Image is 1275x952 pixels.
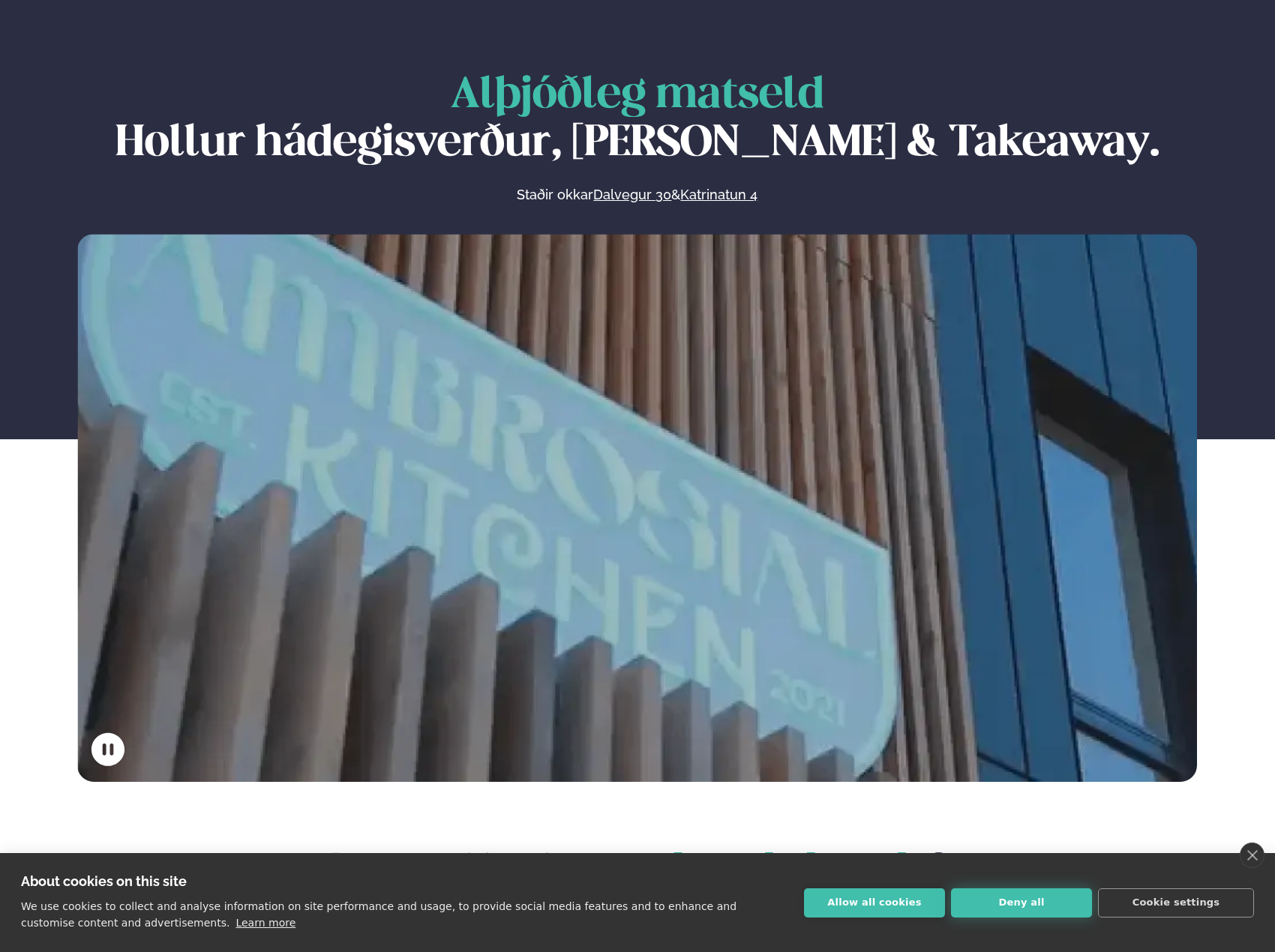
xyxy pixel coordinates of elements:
a: Katrinatun 4 [680,186,757,204]
a: Learn more [235,917,295,929]
a: close [1240,843,1264,868]
button: Allow all cookies [804,888,945,918]
strong: About cookies on this site [21,873,187,889]
h2: Matseðill vikunnar [367,842,907,891]
a: Dalvegur 30 [593,186,671,204]
button: Cookie settings [1098,888,1254,918]
p: Staðir okkar & [354,186,921,204]
p: We use cookies to collect and analyse information on site performance and usage, to provide socia... [21,900,736,929]
h1: Hollur hádegisverður, [PERSON_NAME] & Takeaway. [77,72,1197,168]
button: Deny all [951,888,1092,918]
span: Alþjóðleg matseld [451,75,824,116]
